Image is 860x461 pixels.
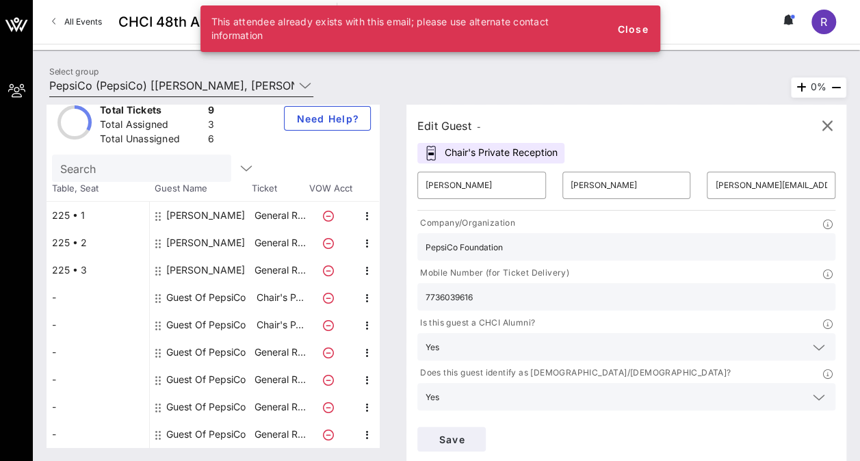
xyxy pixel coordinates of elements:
[47,284,149,311] div: -
[791,77,846,98] div: 0%
[417,143,564,163] div: Chair's Private Reception
[417,116,481,135] div: Edit Guest
[417,427,486,451] button: Save
[252,284,307,311] p: Chair's P…
[47,182,149,196] span: Table, Seat
[166,393,246,421] div: Guest Of PepsiCo
[417,366,731,380] p: Does this guest identify as [DEMOGRAPHIC_DATA]/[DEMOGRAPHIC_DATA]?
[252,393,307,421] p: General R…
[47,366,149,393] div: -
[149,182,252,196] span: Guest Name
[166,421,246,448] div: Guest Of PepsiCo
[252,256,307,284] p: General R…
[100,132,203,149] div: Total Unassigned
[715,174,827,196] input: Email*
[417,316,535,330] p: Is this guest a CHCI Alumni?
[44,11,110,33] a: All Events
[166,366,246,393] div: Guest Of PepsiCo
[47,311,149,339] div: -
[252,182,307,196] span: Ticket
[47,202,149,229] div: 225 • 1
[307,182,354,196] span: VOW Acct
[426,174,538,196] input: First Name*
[284,106,371,131] button: Need Help?
[252,311,307,339] p: Chair's P…
[49,66,99,77] label: Select group
[611,16,655,41] button: Close
[100,103,203,120] div: Total Tickets
[417,333,835,360] div: Yes
[166,229,245,256] div: Mara Candelaria Reardon
[166,311,246,339] div: Guest Of PepsiCo
[166,339,246,366] div: Guest Of PepsiCo
[252,202,307,229] p: General R…
[47,421,149,448] div: -
[477,122,481,132] span: -
[166,256,245,284] div: Stephanie Estrada
[47,256,149,284] div: 225 • 3
[208,103,214,120] div: 9
[47,229,149,256] div: 225 • 2
[211,16,549,41] span: This attendee already exists with this email; please use alternate contact information
[47,393,149,421] div: -
[252,229,307,256] p: General R…
[417,383,835,410] div: Yes
[417,266,569,280] p: Mobile Number (for Ticket Delivery)
[64,16,102,27] span: All Events
[47,339,149,366] div: -
[208,118,214,135] div: 3
[428,434,475,445] span: Save
[118,12,320,32] span: CHCI 48th Annual Awards Gala
[252,421,307,448] p: General R…
[100,118,203,135] div: Total Assigned
[417,216,515,230] p: Company/Organization
[426,393,439,402] div: Yes
[166,202,245,229] div: Samantha Lozano
[252,339,307,366] p: General R…
[426,343,439,352] div: Yes
[571,174,683,196] input: Last Name*
[252,366,307,393] p: General R…
[616,23,649,35] span: Close
[820,15,827,29] span: R
[208,132,214,149] div: 6
[417,416,502,430] p: Dietary Restrictions
[166,284,246,311] div: Guest Of PepsiCo
[811,10,836,34] div: R
[296,113,359,124] span: Need Help?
